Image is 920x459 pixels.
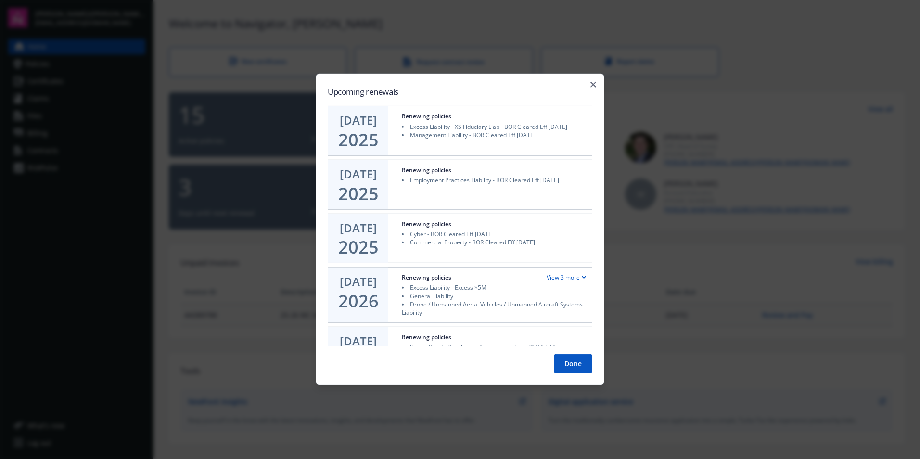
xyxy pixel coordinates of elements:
[340,112,377,128] div: [DATE]
[402,131,586,139] li: Management Liability - BOR Cleared Eff [DATE]
[402,333,451,341] div: Renewing policies
[402,112,451,120] div: Renewing policies
[340,273,377,290] div: [DATE]
[402,230,586,238] li: Cyber - BOR Cleared Eff [DATE]
[402,300,586,316] li: Drone / Unmanned Aerial Vehicles / Unmanned Aircraft Systems Liability
[402,219,451,228] div: Renewing policies
[402,166,451,174] div: Renewing policies
[338,238,379,257] div: 2025
[402,238,586,246] li: Commercial Property - BOR Cleared Eff [DATE]
[402,343,586,368] li: Surety Bond - Benchmark Contractors, Inc. - RCV 1 LP Century Restorative Care Village Phase 1-Rou...
[402,283,586,292] li: Excess Liability - Excess $5M
[340,333,377,349] div: [DATE]
[402,292,586,300] li: General Liability
[402,122,586,130] li: Excess Liability - XS Fiduciary Liab - BOR Cleared Eff [DATE]
[554,354,592,373] button: Done
[402,176,586,184] li: Employment Practices Liability - BOR Cleared Eff [DATE]
[402,273,451,281] div: Renewing policies
[338,292,379,311] div: 2026
[340,166,377,182] div: [DATE]
[547,273,586,281] div: View 3 more
[340,219,377,236] div: [DATE]
[338,130,379,150] div: 2025
[328,86,592,98] h2: Upcoming renewals
[338,184,379,203] div: 2025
